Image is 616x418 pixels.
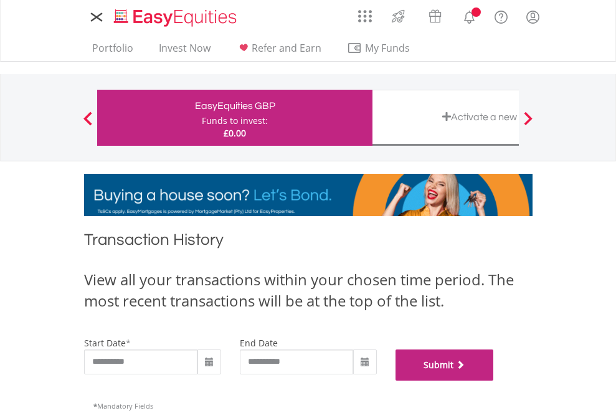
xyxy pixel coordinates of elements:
[417,3,453,26] a: Vouchers
[224,127,246,139] span: £0.00
[75,118,100,130] button: Previous
[350,3,380,23] a: AppsGrid
[84,269,533,312] div: View all your transactions within your chosen time period. The most recent transactions will be a...
[105,97,365,115] div: EasyEquities GBP
[84,174,533,216] img: EasyMortage Promotion Banner
[425,6,445,26] img: vouchers-v2.svg
[396,349,494,381] button: Submit
[516,118,541,130] button: Next
[154,42,216,61] a: Invest Now
[109,3,242,28] a: Home page
[93,401,153,411] span: Mandatory Fields
[202,115,268,127] div: Funds to invest:
[231,42,326,61] a: Refer and Earn
[388,6,409,26] img: thrive-v2.svg
[87,42,138,61] a: Portfolio
[347,40,429,56] span: My Funds
[517,3,549,31] a: My Profile
[84,229,533,257] h1: Transaction History
[358,9,372,23] img: grid-menu-icon.svg
[453,3,485,28] a: Notifications
[111,7,242,28] img: EasyEquities_Logo.png
[84,337,126,349] label: start date
[252,41,321,55] span: Refer and Earn
[485,3,517,28] a: FAQ's and Support
[240,337,278,349] label: end date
